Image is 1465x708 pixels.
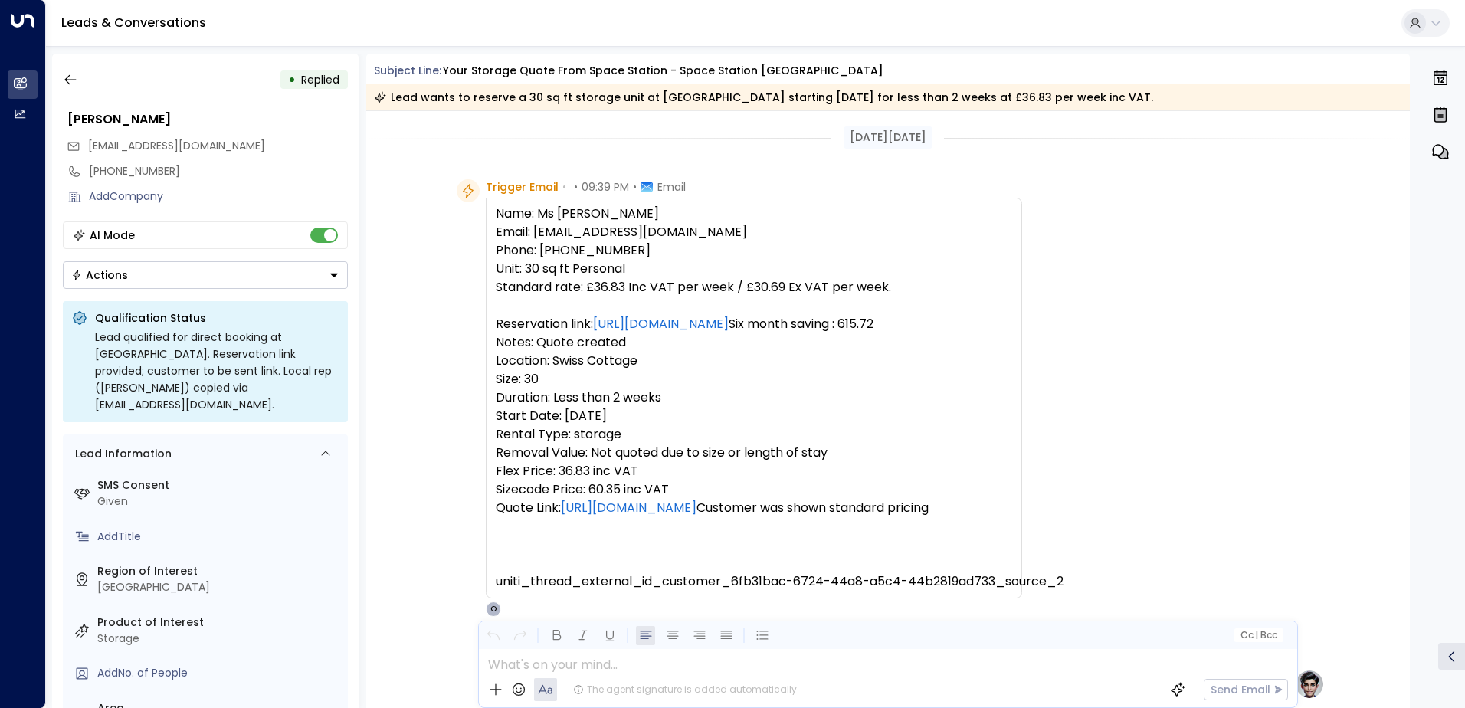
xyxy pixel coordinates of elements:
div: [PHONE_NUMBER] [89,163,348,179]
button: Redo [510,626,529,645]
span: shalaka0021@gmail.com [88,138,265,154]
a: [URL][DOMAIN_NAME] [561,499,696,517]
span: • [562,179,566,195]
div: Your storage quote from Space Station - Space Station [GEOGRAPHIC_DATA] [443,63,883,79]
span: Replied [301,72,339,87]
div: [GEOGRAPHIC_DATA] [97,579,342,595]
span: • [633,179,637,195]
div: Storage [97,631,342,647]
div: Lead qualified for direct booking at [GEOGRAPHIC_DATA]. Reservation link provided; customer to be... [95,329,339,413]
label: SMS Consent [97,477,342,493]
div: [PERSON_NAME] [67,110,348,129]
div: Lead Information [70,446,172,462]
div: Actions [71,268,128,282]
span: • [574,179,578,195]
label: Region of Interest [97,563,342,579]
div: Given [97,493,342,510]
div: Lead wants to reserve a 30 sq ft storage unit at [GEOGRAPHIC_DATA] starting [DATE] for less than ... [374,90,1153,105]
img: profile-logo.png [1294,669,1325,700]
span: Cc Bcc [1240,630,1277,641]
button: Cc|Bcc [1234,628,1283,643]
div: O [486,601,501,617]
span: Subject Line: [374,63,441,78]
span: | [1255,630,1258,641]
button: Actions [63,261,348,289]
div: Button group with a nested menu [63,261,348,289]
p: Qualification Status [95,310,339,326]
span: 09:39 PM [582,179,629,195]
pre: Name: Ms [PERSON_NAME] Email: [EMAIL_ADDRESS][DOMAIN_NAME] Phone: [PHONE_NUMBER] Unit: 30 sq ft P... [496,205,1012,591]
div: The agent signature is added automatically [573,683,797,697]
div: • [288,66,296,93]
div: AddNo. of People [97,665,342,681]
label: Product of Interest [97,615,342,631]
span: [EMAIL_ADDRESS][DOMAIN_NAME] [88,138,265,153]
span: Email [657,179,686,195]
a: [URL][DOMAIN_NAME] [593,315,729,333]
a: Leads & Conversations [61,14,206,31]
div: AddCompany [89,188,348,205]
button: Undo [483,626,503,645]
span: Trigger Email [486,179,559,195]
div: AddTitle [97,529,342,545]
div: AI Mode [90,228,135,243]
div: [DATE][DATE] [844,126,932,149]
